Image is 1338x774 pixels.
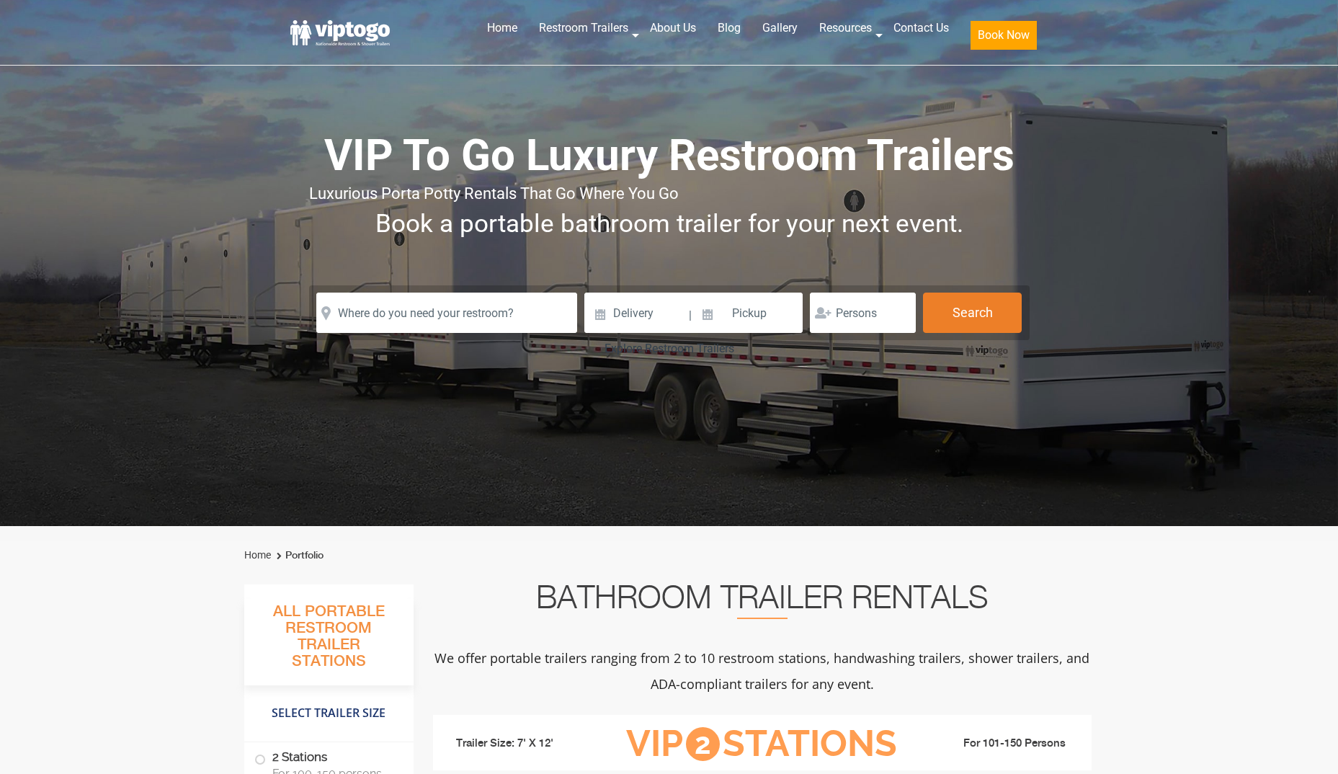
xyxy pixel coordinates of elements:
[244,549,271,561] a: Home
[528,12,639,44] a: Restroom Trailers
[433,645,1092,697] p: We offer portable trailers ranging from 2 to 10 restroom stations, handwashing trailers, shower t...
[960,12,1048,58] a: Book Now
[639,12,707,44] a: About Us
[443,722,605,765] li: Trailer Size: 7' X 12'
[694,293,803,333] input: Pickup
[604,724,919,764] h3: VIP Stations
[309,184,679,203] span: Luxurious Porta Potty Rentals That Go Where You Go
[324,130,1014,181] span: VIP To Go Luxury Restroom Trailers
[920,735,1081,752] li: For 101-150 Persons
[923,293,1022,333] button: Search
[686,727,720,761] span: 2
[707,12,751,44] a: Blog
[316,293,577,333] input: Where do you need your restroom?
[433,584,1092,619] h2: Bathroom Trailer Rentals
[244,599,414,685] h3: All Portable Restroom Trailer Stations
[883,12,960,44] a: Contact Us
[476,12,528,44] a: Home
[689,293,692,339] span: |
[808,12,883,44] a: Resources
[375,209,963,239] span: Book a portable bathroom trailer for your next event.
[971,21,1037,50] button: Book Now
[751,12,808,44] a: Gallery
[244,693,414,734] h4: Select Trailer Size
[584,293,687,333] input: Delivery
[810,293,916,333] input: Persons
[273,547,324,564] li: Portfolio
